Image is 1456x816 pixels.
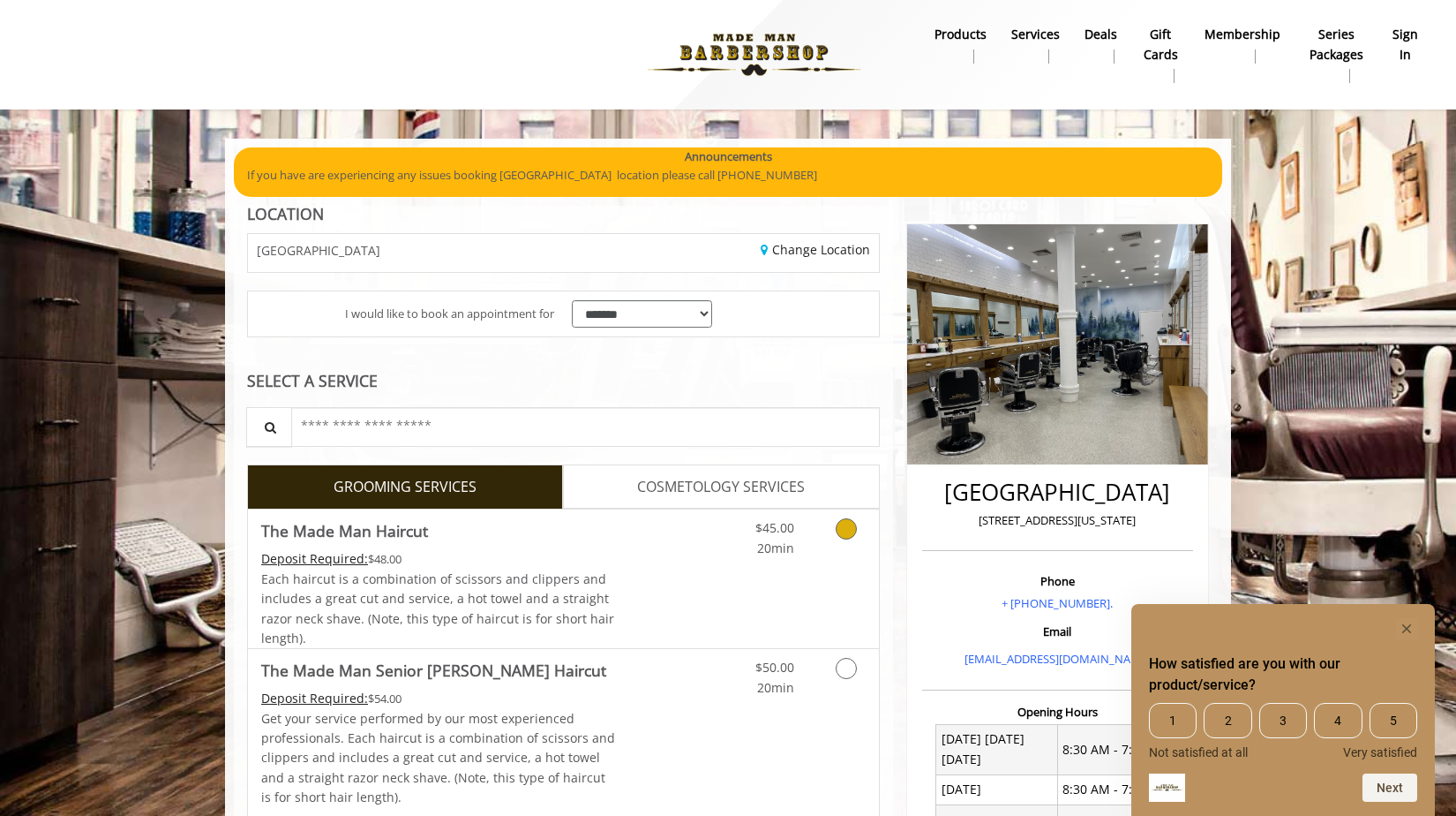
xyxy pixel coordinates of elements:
[1149,654,1417,696] h2: How satisfied are you with our product/service? Select an option from 1 to 5, with 1 being Not sa...
[1392,25,1418,64] b: sign in
[1072,22,1130,68] a: DealsDeals
[261,550,368,567] span: This service needs some Advance to be paid before we block your appointment
[1057,774,1179,805] td: 8:30 AM - 7:00 PM
[247,166,1209,185] p: If you have are experiencing any issues booking [GEOGRAPHIC_DATA] location please call [PHONE_NUM...
[257,244,380,257] span: [GEOGRAPHIC_DATA]
[261,570,614,646] span: Each haircut is a combination of scissors and clippers and includes a great cut and service, a ho...
[1149,745,1248,759] span: Not satisfied at all
[261,690,368,706] span: This service needs some Advance to be paid before we block your appointment
[334,476,477,499] span: GROOMING SERVICES
[1205,25,1280,44] b: Membership
[964,651,1151,667] a: [EMAIL_ADDRESS][DOMAIN_NAME]
[1305,25,1368,64] b: Series packages
[247,203,324,224] b: LOCATION
[755,519,794,536] span: $45.00
[1362,774,1417,802] button: Next question
[1011,25,1060,44] b: Services
[261,518,428,543] b: The Made Man Haircut
[247,373,880,389] div: SELECT A SERVICE
[1380,22,1430,68] a: sign insign in
[1370,703,1417,738] span: 5
[261,658,606,683] b: The Made Man Senior [PERSON_NAME] Haircut
[261,709,616,808] p: Get your service performed by our most experienced professionals. Each haircut is a combination o...
[927,480,1189,505] h2: [GEOGRAPHIC_DATA]
[922,22,999,68] a: Productsproducts
[637,476,805,499] span: COSMETOLOGY SERVICES
[761,241,870,258] a: Change Location
[1314,703,1362,738] span: 4
[755,659,794,676] span: $50.00
[1130,22,1192,87] a: Gift cardsgift cards
[1343,745,1417,759] span: Very satisfied
[936,724,1058,774] td: [DATE] [DATE] [DATE]
[1084,25,1117,44] b: Deals
[1149,703,1417,759] div: How satisfied are you with our product/service? Select an option from 1 to 5, with 1 being Not sa...
[934,25,987,44] b: products
[633,6,875,103] img: Made Man Barbershop logo
[1149,703,1197,738] span: 1
[1396,618,1417,639] button: Hide survey
[345,305,554,323] span: I would like to book an appointment for
[1293,22,1380,87] a: Series packagesSeries packages
[999,22,1072,68] a: ServicesServices
[1142,25,1180,64] b: gift cards
[1149,618,1417,802] div: How satisfied are you with our product/service? Select an option from 1 to 5, with 1 being Not sa...
[922,706,1193,718] h3: Opening Hours
[1057,724,1179,774] td: 8:30 AM - 7:30 PM
[757,679,794,696] span: 20min
[1259,703,1307,738] span: 3
[1192,22,1293,68] a: MembershipMembership
[261,689,616,708] div: $54.00
[1204,703,1251,738] span: 2
[261,549,616,569] div: $48.00
[927,511,1189,530] p: [STREET_ADDRESS][US_STATE]
[757,540,794,556] span: 20min
[927,625,1189,638] h3: Email
[927,575,1189,587] h3: Phone
[936,774,1058,805] td: [DATE]
[246,407,292,447] button: Service Search
[1002,595,1113,611] a: + [PHONE_NUMBER].
[685,147,772,166] b: Announcements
